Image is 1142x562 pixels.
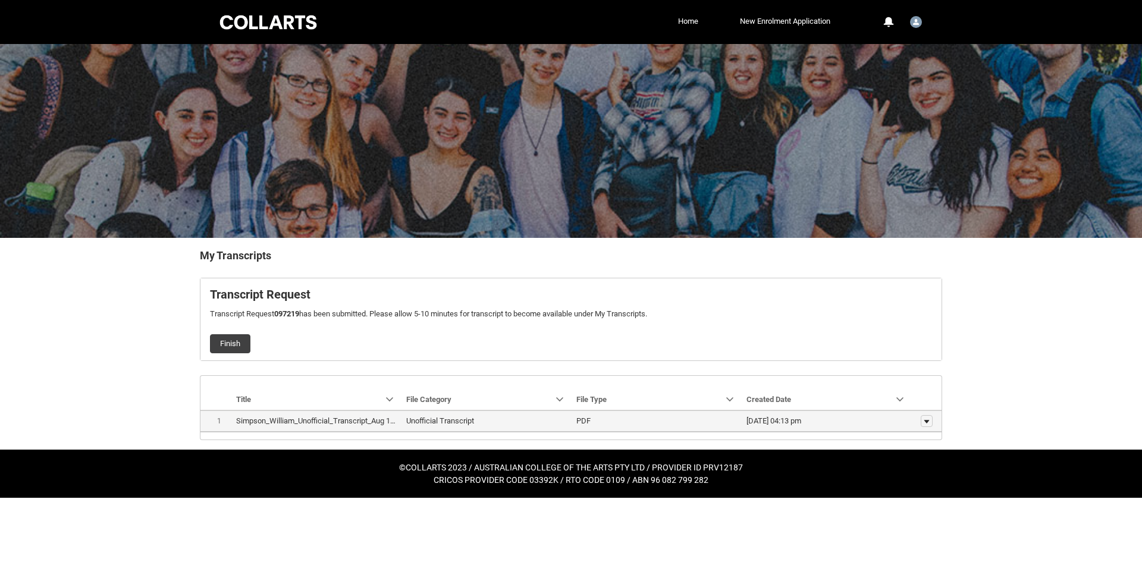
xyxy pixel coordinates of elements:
button: User Profile Student.wsimpso.20252979 [907,11,925,30]
b: My Transcripts [200,249,271,262]
article: Request_Student_Transcript flow [200,278,942,361]
a: New Enrolment Application [737,12,833,30]
lightning-base-formatted-text: Unofficial Transcript [406,416,474,425]
img: Student.wsimpso.20252979 [910,16,922,28]
p: Transcript Request has been submitted. Please allow 5-10 minutes for transcript to become availab... [210,308,932,320]
lightning-base-formatted-text: PDF [576,416,591,425]
button: Finish [210,334,250,353]
a: Home [675,12,701,30]
lightning-base-formatted-text: Simpson_William_Unofficial_Transcript_Aug 14, 2025.pdf [236,416,428,425]
lightning-formatted-date-time: [DATE] 04:13 pm [746,416,801,425]
b: Transcript Request [210,287,310,302]
b: 097219 [274,309,299,318]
